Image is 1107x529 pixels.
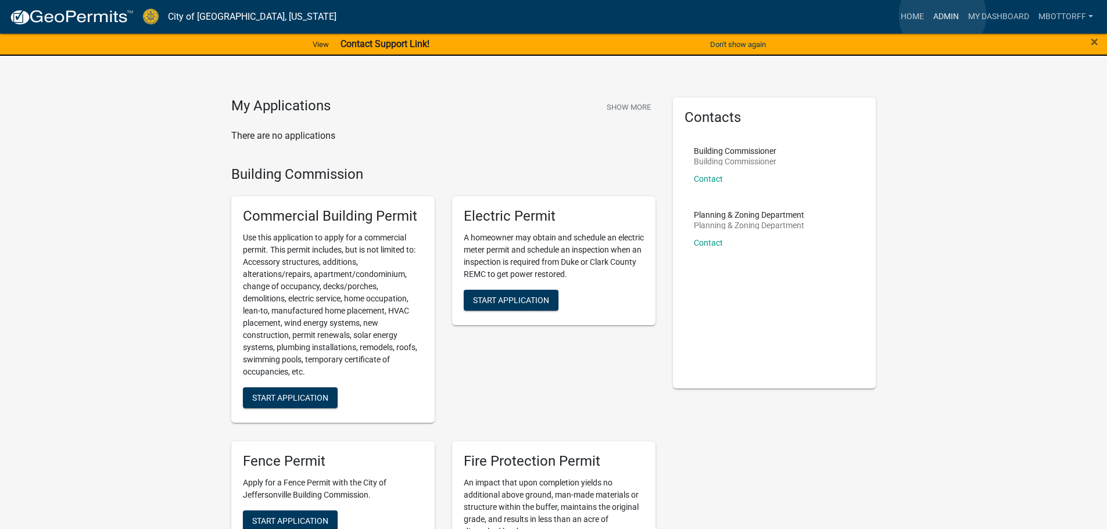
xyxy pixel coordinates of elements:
[464,453,644,470] h5: Fire Protection Permit
[243,208,423,225] h5: Commercial Building Permit
[685,109,865,126] h5: Contacts
[231,166,655,183] h4: Building Commission
[243,477,423,501] p: Apply for a Fence Permit with the City of Jeffersonville Building Commission.
[243,387,338,408] button: Start Application
[1091,35,1098,49] button: Close
[896,6,929,28] a: Home
[464,232,644,280] p: A homeowner may obtain and schedule an electric meter permit and schedule an inspection when an i...
[1091,34,1098,50] span: ×
[252,393,328,402] span: Start Application
[694,157,776,165] p: Building Commissioner
[1034,6,1098,28] a: Mbottorff
[929,6,963,28] a: Admin
[464,208,644,225] h5: Electric Permit
[243,232,423,378] p: Use this application to apply for a commercial permit. This permit includes, but is not limited t...
[694,211,804,219] p: Planning & Zoning Department
[143,9,159,24] img: City of Jeffersonville, Indiana
[694,221,804,229] p: Planning & Zoning Department
[168,7,336,27] a: City of [GEOGRAPHIC_DATA], [US_STATE]
[473,296,549,305] span: Start Application
[308,35,334,54] a: View
[602,98,655,117] button: Show More
[252,516,328,525] span: Start Application
[694,238,723,247] a: Contact
[705,35,771,54] button: Don't show again
[341,38,429,49] strong: Contact Support Link!
[243,453,423,470] h5: Fence Permit
[464,290,558,311] button: Start Application
[231,98,331,115] h4: My Applications
[694,147,776,155] p: Building Commissioner
[963,6,1034,28] a: My Dashboard
[231,129,655,143] p: There are no applications
[694,174,723,183] a: Contact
